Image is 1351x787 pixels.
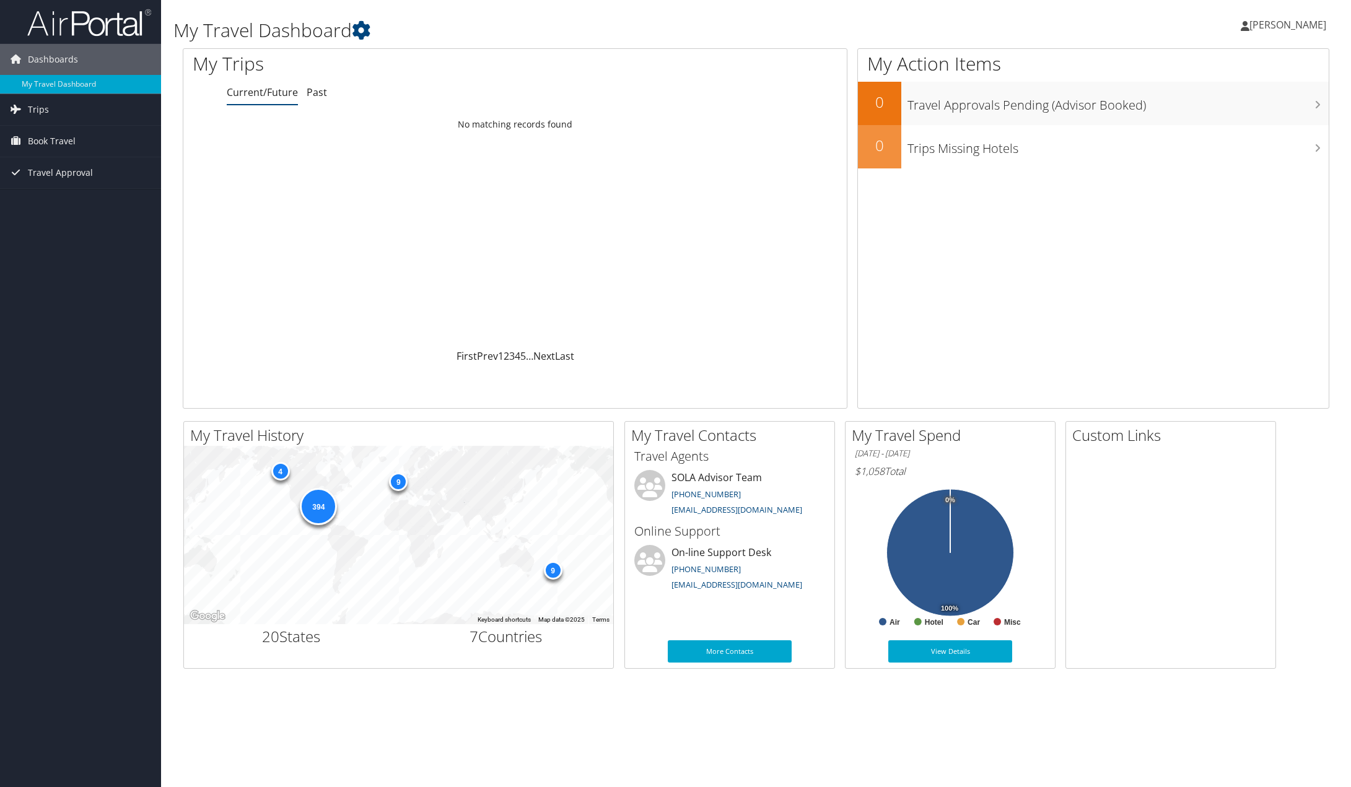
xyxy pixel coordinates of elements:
[1004,618,1021,627] text: Misc
[28,94,49,125] span: Trips
[543,561,562,580] div: 9
[457,349,477,363] a: First
[520,349,526,363] a: 5
[300,488,337,525] div: 394
[1241,6,1339,43] a: [PERSON_NAME]
[858,51,1329,77] h1: My Action Items
[271,462,289,480] div: 4
[389,472,408,491] div: 9
[855,464,1046,478] h6: Total
[907,90,1329,114] h3: Travel Approvals Pending (Advisor Booked)
[526,349,533,363] span: …
[631,425,834,446] h2: My Travel Contacts
[671,489,741,500] a: [PHONE_NUMBER]
[193,51,561,77] h1: My Trips
[858,125,1329,168] a: 0Trips Missing Hotels
[408,626,605,647] h2: Countries
[555,349,574,363] a: Last
[498,349,504,363] a: 1
[671,504,802,515] a: [EMAIL_ADDRESS][DOMAIN_NAME]
[628,545,831,596] li: On-line Support Desk
[187,608,228,624] img: Google
[968,618,980,627] text: Car
[858,92,901,113] h2: 0
[27,8,151,37] img: airportal-logo.png
[634,448,825,465] h3: Travel Agents
[945,497,955,504] tspan: 0%
[628,470,831,521] li: SOLA Advisor Team
[671,563,741,575] a: [PHONE_NUMBER]
[668,640,792,663] a: More Contacts
[907,134,1329,157] h3: Trips Missing Hotels
[190,425,613,446] h2: My Travel History
[504,349,509,363] a: 2
[183,113,847,136] td: No matching records found
[262,626,279,646] span: 20
[307,85,327,99] a: Past
[890,618,900,627] text: Air
[515,349,520,363] a: 4
[1072,425,1275,446] h2: Custom Links
[187,608,228,624] a: Open this area in Google Maps (opens a new window)
[855,448,1046,459] h6: [DATE] - [DATE]
[858,135,901,156] h2: 0
[925,618,943,627] text: Hotel
[858,82,1329,125] a: 0Travel Approvals Pending (Advisor Booked)
[509,349,515,363] a: 3
[671,579,802,590] a: [EMAIL_ADDRESS][DOMAIN_NAME]
[28,44,78,75] span: Dashboards
[855,464,885,478] span: $1,058
[592,616,610,623] a: Terms
[888,640,1012,663] a: View Details
[478,615,531,624] button: Keyboard shortcuts
[28,157,93,188] span: Travel Approval
[634,523,825,540] h3: Online Support
[538,616,585,623] span: Map data ©2025
[227,85,298,99] a: Current/Future
[470,626,478,646] span: 7
[477,349,498,363] a: Prev
[28,126,76,157] span: Book Travel
[173,17,950,43] h1: My Travel Dashboard
[533,349,555,363] a: Next
[1249,18,1326,32] span: [PERSON_NAME]
[193,626,390,647] h2: States
[852,425,1055,446] h2: My Travel Spend
[941,605,958,612] tspan: 100%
